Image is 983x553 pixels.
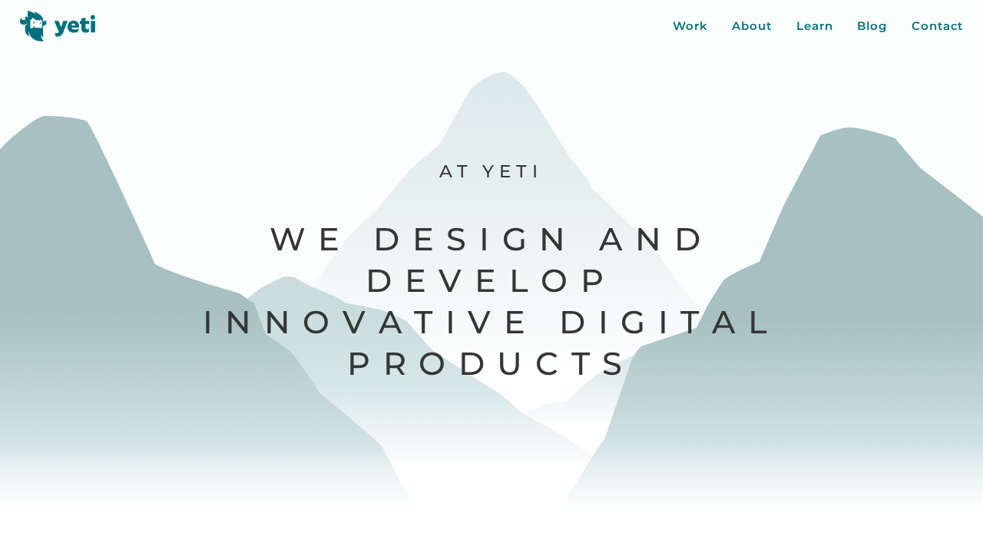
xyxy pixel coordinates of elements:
[732,18,772,35] a: About
[857,18,887,35] a: Blog
[912,18,963,35] a: Contact
[20,11,96,41] img: Yeti logo
[200,161,781,184] p: At Yeti
[796,18,833,35] a: Learn
[225,302,264,343] span: n
[203,302,226,343] span: I
[673,18,708,35] a: Work
[748,302,780,343] span: l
